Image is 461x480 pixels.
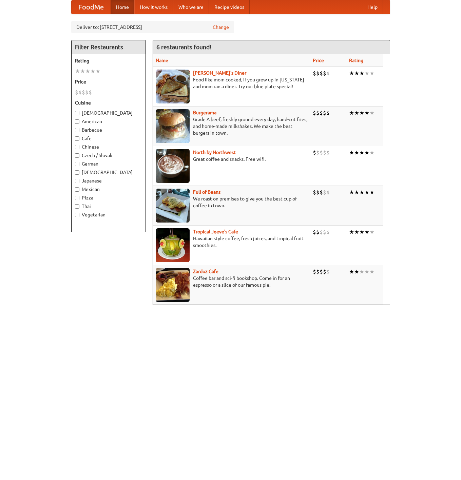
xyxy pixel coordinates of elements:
[134,0,173,14] a: How it works
[369,268,374,275] li: ★
[75,99,142,106] h5: Cuisine
[354,149,359,156] li: ★
[349,149,354,156] li: ★
[82,89,85,96] li: $
[156,149,190,183] img: north.jpg
[193,70,246,76] a: [PERSON_NAME]'s Diner
[359,268,364,275] li: ★
[156,228,190,262] img: jeeves.jpg
[75,143,142,150] label: Chinese
[364,70,369,77] li: ★
[156,156,307,162] p: Great coffee and snacks. Free wifi.
[213,24,229,31] a: Change
[156,189,190,223] img: beans.jpg
[320,268,323,275] li: $
[354,228,359,236] li: ★
[364,268,369,275] li: ★
[354,189,359,196] li: ★
[156,116,307,136] p: Grade A beef, freshly ground every day, hand-cut fries, and home-made milkshakes. We make the bes...
[72,0,111,14] a: FoodMe
[75,162,79,166] input: German
[313,70,316,77] li: $
[75,194,142,201] label: Pizza
[156,58,168,63] a: Name
[156,268,190,302] img: zardoz.jpg
[75,169,142,176] label: [DEMOGRAPHIC_DATA]
[354,109,359,117] li: ★
[85,89,89,96] li: $
[349,268,354,275] li: ★
[349,189,354,196] li: ★
[364,109,369,117] li: ★
[359,70,364,77] li: ★
[156,275,307,288] p: Coffee bar and sci-fi bookshop. Come in for an espresso or a slice of our famous pie.
[369,228,374,236] li: ★
[75,89,78,96] li: $
[326,70,330,77] li: $
[75,128,79,132] input: Barbecue
[193,229,238,234] a: Tropical Jeeve's Cafe
[75,152,142,159] label: Czech / Slovak
[316,228,320,236] li: $
[326,149,330,156] li: $
[320,189,323,196] li: $
[364,149,369,156] li: ★
[316,70,320,77] li: $
[90,68,95,75] li: ★
[323,109,326,117] li: $
[75,127,142,133] label: Barbecue
[75,203,142,210] label: Thai
[359,149,364,156] li: ★
[316,149,320,156] li: $
[326,228,330,236] li: $
[75,78,142,85] h5: Price
[323,70,326,77] li: $
[193,189,220,195] a: Full of Beans
[85,68,90,75] li: ★
[313,149,316,156] li: $
[349,58,363,63] a: Rating
[75,118,142,125] label: American
[320,70,323,77] li: $
[313,189,316,196] li: $
[75,119,79,124] input: American
[316,109,320,117] li: $
[156,195,307,209] p: We roast on premises to give you the best cup of coffee in town.
[326,189,330,196] li: $
[313,58,324,63] a: Price
[71,21,234,33] div: Deliver to: [STREET_ADDRESS]
[369,189,374,196] li: ★
[78,89,82,96] li: $
[320,109,323,117] li: $
[156,70,190,103] img: sallys.jpg
[320,228,323,236] li: $
[362,0,383,14] a: Help
[323,268,326,275] li: $
[369,70,374,77] li: ★
[313,228,316,236] li: $
[72,40,146,54] h4: Filter Restaurants
[75,213,79,217] input: Vegetarian
[326,268,330,275] li: $
[320,149,323,156] li: $
[75,170,79,175] input: [DEMOGRAPHIC_DATA]
[156,76,307,90] p: Food like mom cooked, if you grew up in [US_STATE] and mom ran a diner. Try our blue plate special!
[323,228,326,236] li: $
[75,153,79,158] input: Czech / Slovak
[75,186,142,193] label: Mexican
[364,189,369,196] li: ★
[156,109,190,143] img: burgerama.jpg
[193,150,236,155] a: North by Northwest
[193,269,218,274] a: Zardoz Cafe
[349,109,354,117] li: ★
[75,145,79,149] input: Chinese
[89,89,92,96] li: $
[359,109,364,117] li: ★
[369,149,374,156] li: ★
[359,189,364,196] li: ★
[75,135,142,142] label: Cafe
[75,57,142,64] h5: Rating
